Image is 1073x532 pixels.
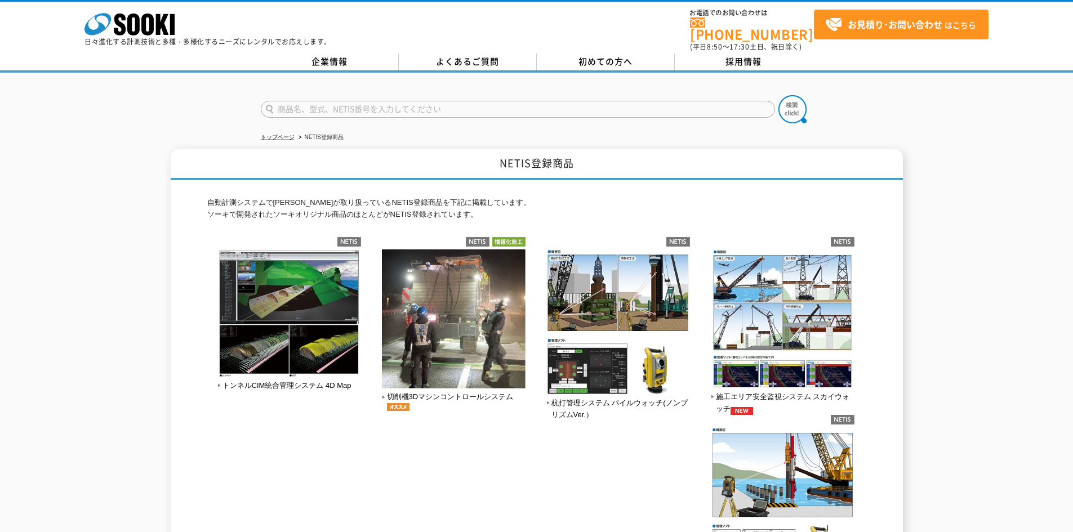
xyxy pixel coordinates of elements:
[690,17,814,41] a: [PHONE_NUMBER]
[831,237,854,247] img: netis
[399,53,537,70] a: よくあるご質問
[382,391,526,411] span: 切削機3Dマシンコントロールシステム
[171,149,903,180] h1: NETIS登録商品
[261,101,775,118] input: 商品名、型式、NETIS番号を入力してください
[831,415,854,424] img: netis
[207,197,866,221] p: 自動計測システムで[PERSON_NAME]が取り扱っているNETIS登録商品を下記に掲載しています。 ソーキで開発されたソーキオリジナル商品のほとんどがNETIS登録されています。
[492,237,526,247] img: 情報化施工
[261,53,399,70] a: 企業情報
[690,10,814,16] span: お電話でのお問い合わせは
[848,17,942,31] strong: お見積り･お問い合わせ
[546,387,690,419] a: 杭打管理システム パイルウォッチ(ノンプリズムVer.）
[217,380,351,392] span: トンネルCIM統合管理システム 4D Map
[382,381,526,413] a: 切削機3Dマシンコントロールシステムオススメ
[814,10,989,39] a: お見積り･お問い合わせはこちら
[707,42,723,52] span: 8:50
[825,16,976,33] span: はこちら
[546,397,690,421] span: 杭打管理システム パイルウォッチ(ノンプリズムVer.）
[675,53,813,70] a: 採用情報
[537,53,675,70] a: 初めての方へ
[778,95,807,123] img: btn_search.png
[711,391,854,415] span: 施工エリア安全監視システム スカイウォッチ
[261,134,295,140] a: トップページ
[729,42,750,52] span: 17:30
[382,249,526,391] img: 切削機3Dマシンコントロールシステム
[217,249,361,379] img: トンネルCIM統合管理システム 4D Map
[690,42,802,52] span: (平日 ～ 土日、祝日除く)
[387,403,409,411] img: オススメ
[546,249,690,397] img: 杭打管理システム パイルウォッチ(ノンプリズムVer.）
[578,55,633,68] span: 初めての方へ
[296,132,344,144] li: NETIS登録商品
[466,237,489,247] img: netis
[711,381,854,413] a: 施工エリア安全監視システム スカイウォッチNEW
[84,38,331,45] p: 日々進化する計測技術と多種・多様化するニーズにレンタルでお応えします。
[217,369,361,390] a: トンネルCIM統合管理システム 4D Map
[337,237,361,247] img: netis
[711,249,854,391] img: 施工エリア安全監視システム スカイウォッチ
[731,407,753,415] img: NEW
[666,237,690,247] img: netis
